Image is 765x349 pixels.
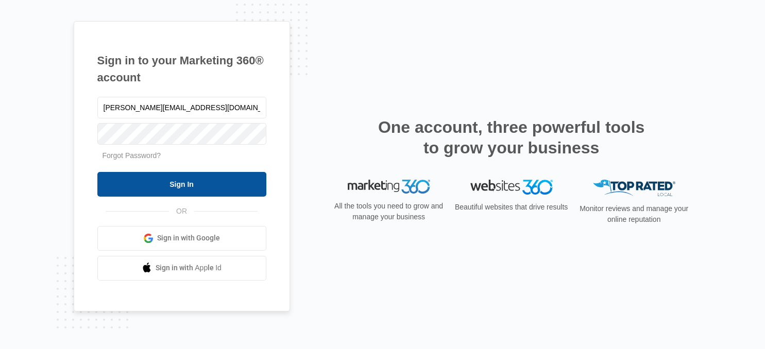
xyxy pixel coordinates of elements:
p: All the tools you need to grow and manage your business [331,201,447,222]
p: Monitor reviews and manage your online reputation [576,203,692,225]
span: Sign in with Apple Id [156,263,222,273]
img: Websites 360 [470,180,553,195]
a: Sign in with Google [97,226,266,251]
img: Top Rated Local [593,180,675,197]
input: Email [97,97,266,118]
span: Sign in with Google [157,233,220,243]
a: Sign in with Apple Id [97,256,266,281]
span: OR [169,206,194,217]
p: Beautiful websites that drive results [454,202,569,213]
img: Marketing 360 [348,180,430,194]
h1: Sign in to your Marketing 360® account [97,52,266,86]
a: Forgot Password? [103,151,161,160]
input: Sign In [97,172,266,197]
h2: One account, three powerful tools to grow your business [375,117,648,158]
